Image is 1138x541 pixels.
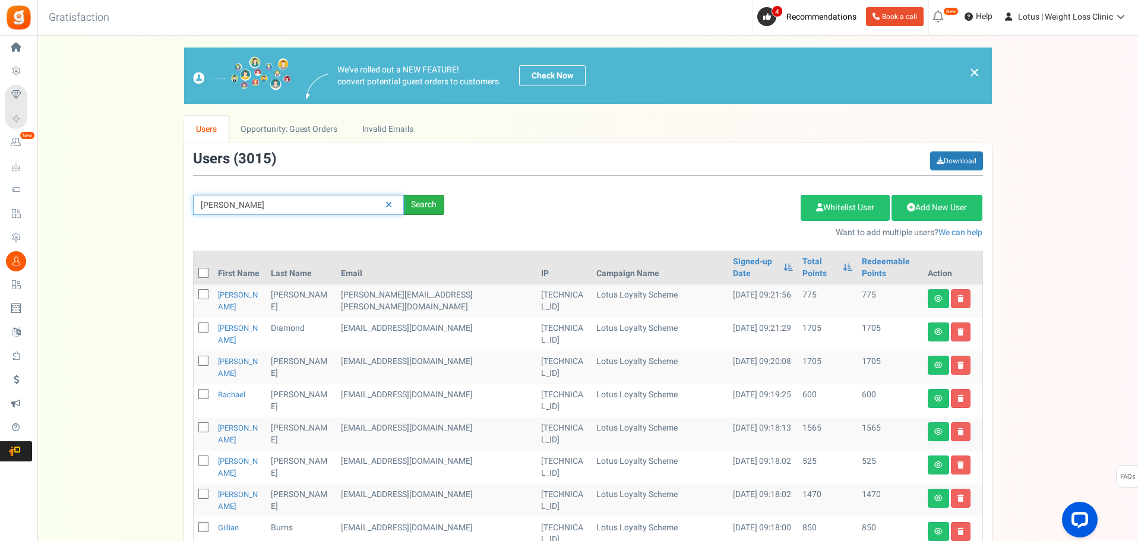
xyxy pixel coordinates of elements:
[336,384,536,417] td: customer
[536,351,592,384] td: [TECHNICAL_ID]
[957,495,964,502] i: Delete user
[728,451,798,484] td: [DATE] 09:18:02
[934,428,943,435] i: View details
[266,284,336,318] td: [PERSON_NAME]
[798,284,858,318] td: 775
[923,251,982,284] th: Action
[266,351,336,384] td: [PERSON_NAME]
[728,384,798,417] td: [DATE] 09:19:25
[20,131,35,140] em: New
[786,11,856,23] span: Recommendations
[934,395,943,402] i: View details
[1018,11,1113,23] span: Lotus | Weight Loss Clinic
[857,284,922,318] td: 775
[336,451,536,484] td: [EMAIL_ADDRESS][DOMAIN_NAME]
[943,7,959,15] em: New
[350,116,425,143] a: Invalid Emails
[336,417,536,451] td: customer
[519,65,586,86] a: Check Now
[733,256,777,280] a: Signed-up Date
[536,318,592,351] td: [TECHNICAL_ID]
[36,6,122,30] h3: Gratisfaction
[536,384,592,417] td: [TECHNICAL_ID]
[969,65,980,80] a: ×
[266,318,336,351] td: Diamond
[218,289,258,312] a: [PERSON_NAME]
[934,528,943,535] i: View details
[462,227,983,239] p: Want to add multiple users?
[857,417,922,451] td: 1565
[380,195,398,216] a: Reset
[728,318,798,351] td: [DATE] 09:21:29
[862,256,918,280] a: Redeemable Points
[536,417,592,451] td: [TECHNICAL_ID]
[960,7,997,26] a: Help
[404,195,444,215] div: Search
[336,284,536,318] td: customer
[798,351,858,384] td: 1705
[934,362,943,369] i: View details
[536,251,592,284] th: IP
[266,451,336,484] td: [PERSON_NAME]
[934,328,943,336] i: View details
[957,295,964,302] i: Delete user
[266,484,336,517] td: [PERSON_NAME]
[930,151,983,170] a: Download
[592,318,728,351] td: Lotus Loyalty Scheme
[592,484,728,517] td: Lotus Loyalty Scheme
[336,318,536,351] td: customer
[218,455,258,479] a: [PERSON_NAME]
[728,351,798,384] td: [DATE] 09:20:08
[213,251,267,284] th: First Name
[892,195,982,221] a: Add New User
[957,328,964,336] i: Delete user
[957,528,964,535] i: Delete user
[973,11,992,23] span: Help
[238,148,271,169] span: 3015
[336,351,536,384] td: customer
[938,226,982,239] a: We can help
[336,251,536,284] th: Email
[592,284,728,318] td: Lotus Loyalty Scheme
[592,384,728,417] td: Lotus Loyalty Scheme
[866,7,924,26] a: Book a call
[536,451,592,484] td: [TECHNICAL_ID]
[536,484,592,517] td: [TECHNICAL_ID]
[857,351,922,384] td: 1705
[218,322,258,346] a: [PERSON_NAME]
[857,318,922,351] td: 1705
[306,74,328,99] img: images
[934,461,943,469] i: View details
[218,489,258,512] a: [PERSON_NAME]
[934,295,943,302] i: View details
[957,362,964,369] i: Delete user
[728,417,798,451] td: [DATE] 09:18:13
[337,64,501,88] p: We've rolled out a NEW FEATURE! convert potential guest orders to customers.
[592,417,728,451] td: Lotus Loyalty Scheme
[266,417,336,451] td: [PERSON_NAME]
[218,389,245,400] a: Rachael
[798,417,858,451] td: 1565
[801,195,890,221] a: Whitelist User
[336,484,536,517] td: customer
[1120,466,1136,488] span: FAQs
[757,7,861,26] a: 4 Recommendations
[218,356,258,379] a: [PERSON_NAME]
[536,284,592,318] td: [TECHNICAL_ID]
[193,56,291,95] img: images
[857,384,922,417] td: 600
[798,451,858,484] td: 525
[193,195,404,215] input: Search by email or name
[802,256,837,280] a: Total Points
[728,484,798,517] td: [DATE] 09:18:02
[5,4,32,31] img: Gratisfaction
[957,461,964,469] i: Delete user
[266,251,336,284] th: Last Name
[218,522,239,533] a: Gillian
[218,422,258,445] a: [PERSON_NAME]
[798,384,858,417] td: 600
[728,284,798,318] td: [DATE] 09:21:56
[193,151,276,167] h3: Users ( )
[184,116,229,143] a: Users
